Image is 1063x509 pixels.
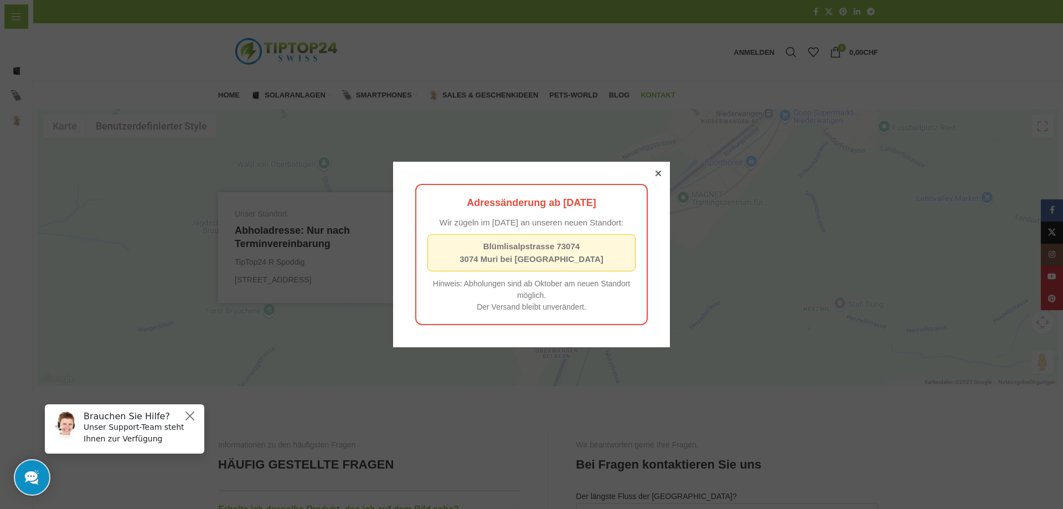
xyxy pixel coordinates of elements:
p: Unser Support-Team steht Ihnen zur Verfügung [48,26,162,49]
strong: Blümlisalpstrasse 73074 3074 Muri bei [GEOGRAPHIC_DATA] [460,241,603,264]
img: Customer service [16,16,43,43]
p: Hinweis: Abholungen sind ab Oktober am neuen Standort möglich. Der Versand bleibt unverändert. [427,278,636,313]
p: Wir zügeln im [DATE] an unseren neuen Standort: [427,217,636,229]
h3: Adressänderung ab [DATE] [427,196,636,210]
h6: Brauchen Sie Hilfe? [48,16,162,26]
button: Close [147,14,161,27]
